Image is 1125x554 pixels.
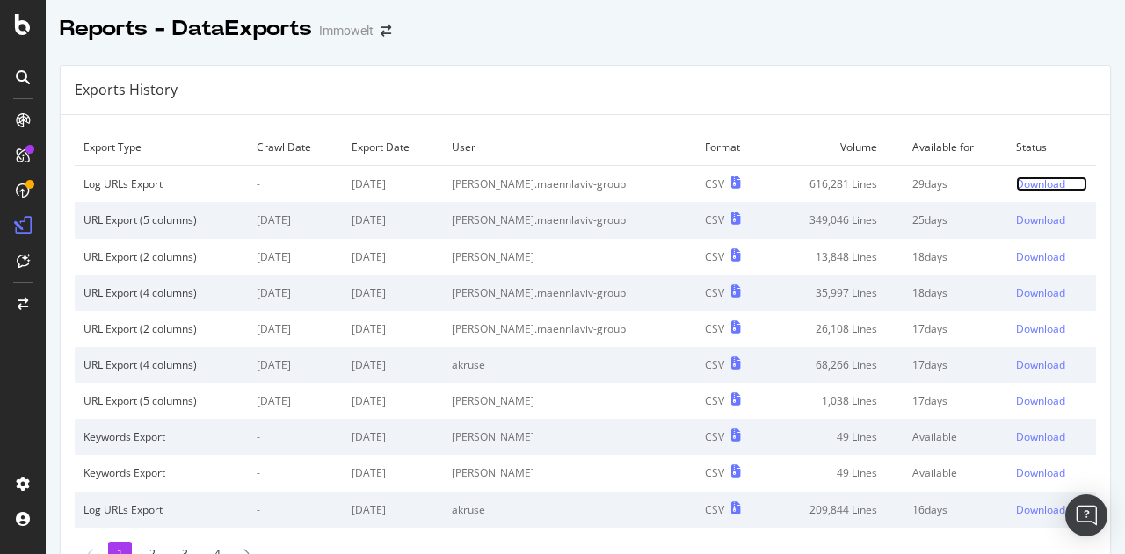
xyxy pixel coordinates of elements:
[1016,429,1087,444] a: Download
[904,311,1008,347] td: 17 days
[443,239,696,275] td: [PERSON_NAME]
[912,429,999,444] div: Available
[1016,249,1065,264] div: Download
[248,239,343,275] td: [DATE]
[248,419,343,455] td: -
[904,202,1008,238] td: 25 days
[343,202,443,238] td: [DATE]
[767,129,904,166] td: Volume
[443,202,696,238] td: [PERSON_NAME].maennlaviv-group
[343,311,443,347] td: [DATE]
[75,129,248,166] td: Export Type
[1016,176,1065,191] div: Download
[443,383,696,419] td: [PERSON_NAME]
[767,275,904,311] td: 35,997 Lines
[443,275,696,311] td: [PERSON_NAME].maennlaviv-group
[904,383,1008,419] td: 17 days
[443,492,696,528] td: akruse
[343,455,443,491] td: [DATE]
[83,502,239,517] div: Log URLs Export
[1065,494,1107,536] div: Open Intercom Messenger
[83,212,239,227] div: URL Export (5 columns)
[767,455,904,491] td: 49 Lines
[60,14,312,44] div: Reports - DataExports
[767,166,904,203] td: 616,281 Lines
[443,419,696,455] td: [PERSON_NAME]
[1016,321,1087,336] a: Download
[1016,502,1065,517] div: Download
[1016,502,1087,517] a: Download
[381,25,391,37] div: arrow-right-arrow-left
[343,383,443,419] td: [DATE]
[343,347,443,383] td: [DATE]
[767,239,904,275] td: 13,848 Lines
[1016,357,1065,372] div: Download
[904,492,1008,528] td: 16 days
[1016,465,1087,480] a: Download
[248,275,343,311] td: [DATE]
[83,465,239,480] div: Keywords Export
[248,383,343,419] td: [DATE]
[767,419,904,455] td: 49 Lines
[1016,429,1065,444] div: Download
[343,275,443,311] td: [DATE]
[705,285,724,300] div: CSV
[705,176,724,191] div: CSV
[1016,212,1087,227] a: Download
[83,321,239,336] div: URL Export (2 columns)
[343,239,443,275] td: [DATE]
[248,129,343,166] td: Crawl Date
[83,429,239,444] div: Keywords Export
[705,429,724,444] div: CSV
[696,129,767,166] td: Format
[443,455,696,491] td: [PERSON_NAME]
[83,176,239,191] div: Log URLs Export
[904,275,1008,311] td: 18 days
[904,166,1008,203] td: 29 days
[248,166,343,203] td: -
[705,502,724,517] div: CSV
[767,383,904,419] td: 1,038 Lines
[83,357,239,372] div: URL Export (4 columns)
[1016,393,1065,408] div: Download
[83,393,239,408] div: URL Export (5 columns)
[343,492,443,528] td: [DATE]
[705,249,724,264] div: CSV
[904,347,1008,383] td: 17 days
[1016,285,1065,300] div: Download
[1016,285,1087,300] a: Download
[705,357,724,372] div: CSV
[83,285,239,300] div: URL Export (4 columns)
[767,492,904,528] td: 209,844 Lines
[319,22,374,40] div: Immowelt
[912,465,999,480] div: Available
[343,129,443,166] td: Export Date
[248,455,343,491] td: -
[1016,212,1065,227] div: Download
[248,311,343,347] td: [DATE]
[1016,393,1087,408] a: Download
[443,311,696,347] td: [PERSON_NAME].maennlaviv-group
[705,321,724,336] div: CSV
[1016,357,1087,372] a: Download
[767,202,904,238] td: 349,046 Lines
[443,166,696,203] td: [PERSON_NAME].maennlaviv-group
[1016,321,1065,336] div: Download
[343,419,443,455] td: [DATE]
[1007,129,1096,166] td: Status
[75,80,178,100] div: Exports History
[904,239,1008,275] td: 18 days
[767,311,904,347] td: 26,108 Lines
[1016,249,1087,264] a: Download
[705,393,724,408] div: CSV
[1016,176,1087,191] a: Download
[248,347,343,383] td: [DATE]
[83,249,239,264] div: URL Export (2 columns)
[248,492,343,528] td: -
[705,465,724,480] div: CSV
[343,166,443,203] td: [DATE]
[705,212,724,227] div: CSV
[1016,465,1065,480] div: Download
[443,347,696,383] td: akruse
[248,202,343,238] td: [DATE]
